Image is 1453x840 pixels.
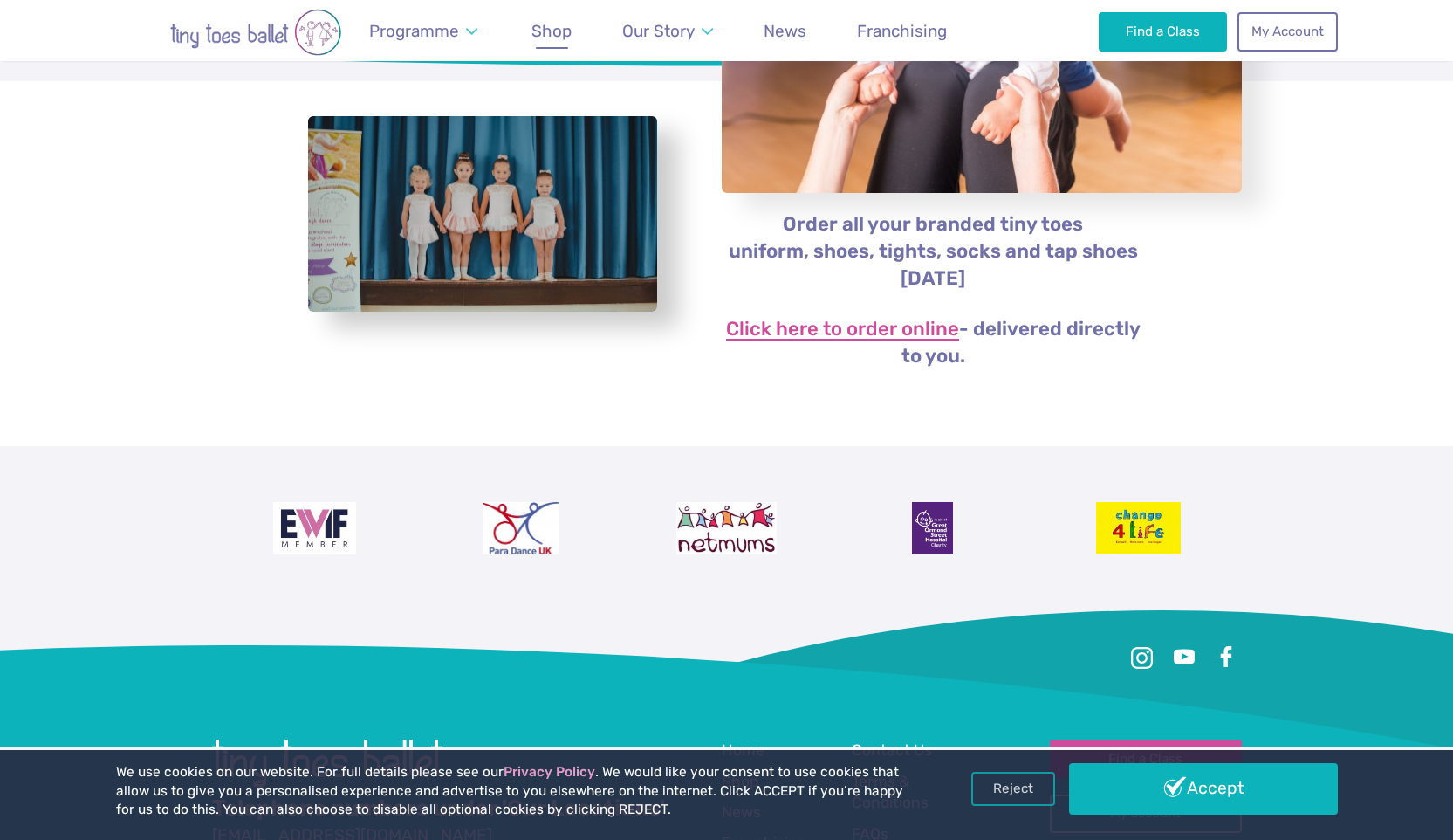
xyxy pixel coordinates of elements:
[1099,12,1227,51] a: Find a Class
[361,10,486,52] a: Programme
[622,21,695,41] span: Our Story
[524,10,580,52] a: Shop
[764,21,806,41] span: News
[504,764,595,780] a: Privacy Policy
[726,320,959,341] a: Click here to order online
[852,741,932,759] span: Contact Us
[1237,12,1337,51] a: My Account
[721,211,1146,293] p: Order all your branded tiny toes uniform, shoes, tights, socks and tap shoes [DATE]
[721,316,1146,370] p: - delivered directly to you.
[1169,642,1200,673] a: Youtube
[116,763,910,820] p: We use cookies on our website. For full details please see our . We would like your consent to us...
[116,9,395,56] img: tiny toes ballet
[613,10,721,52] a: Our Story
[756,10,815,52] a: News
[273,502,356,554] img: Encouraging Women Into Franchising
[531,21,572,41] span: Shop
[369,21,459,41] span: Programme
[971,772,1055,805] a: Reject
[1127,642,1158,673] a: Instagram
[1210,642,1242,673] a: Facebook
[852,740,932,763] a: Contact Us
[722,741,764,759] span: Home
[722,740,764,763] a: Home
[212,740,442,787] img: tiny toes ballet
[1050,740,1242,778] a: Find a Class
[849,10,956,52] a: Franchising
[1069,763,1338,814] a: Accept
[483,502,558,554] img: Para Dance UK
[857,21,947,41] span: Franchising
[308,116,657,313] a: View full-size image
